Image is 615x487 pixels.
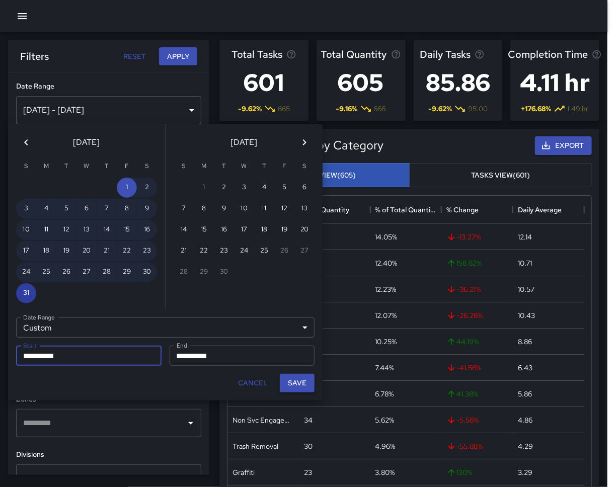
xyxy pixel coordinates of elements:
[137,241,157,261] button: 23
[76,241,97,261] button: 20
[16,199,36,219] button: 3
[16,220,36,240] button: 10
[174,199,194,219] button: 7
[117,241,137,261] button: 22
[234,178,254,198] button: 3
[137,262,157,282] button: 30
[36,199,56,219] button: 4
[234,374,272,392] button: Cancel
[231,135,258,149] span: [DATE]
[174,220,194,240] button: 14
[175,156,193,177] span: Sunday
[234,220,254,240] button: 17
[294,178,315,198] button: 6
[36,241,56,261] button: 18
[254,241,274,261] button: 25
[138,156,156,177] span: Saturday
[214,241,234,261] button: 23
[195,156,213,177] span: Monday
[194,199,214,219] button: 8
[97,241,117,261] button: 21
[16,132,36,152] button: Previous month
[16,283,36,303] button: 31
[274,178,294,198] button: 5
[194,241,214,261] button: 22
[254,199,274,219] button: 11
[214,178,234,198] button: 2
[76,220,97,240] button: 13
[294,199,315,219] button: 13
[275,156,293,177] span: Friday
[56,220,76,240] button: 12
[280,374,315,392] button: Save
[36,262,56,282] button: 25
[255,156,273,177] span: Thursday
[98,156,116,177] span: Thursday
[274,199,294,219] button: 12
[215,156,233,177] span: Tuesday
[137,178,157,198] button: 2
[194,220,214,240] button: 15
[137,220,157,240] button: 16
[57,156,75,177] span: Tuesday
[56,241,76,261] button: 19
[56,199,76,219] button: 5
[177,341,187,350] label: End
[76,262,97,282] button: 27
[117,220,137,240] button: 15
[234,199,254,219] button: 10
[294,132,315,152] button: Next month
[137,199,157,219] button: 9
[194,178,214,198] button: 1
[16,317,315,338] div: Custom
[214,220,234,240] button: 16
[254,178,274,198] button: 4
[97,262,117,282] button: 28
[117,178,137,198] button: 1
[118,156,136,177] span: Friday
[235,156,253,177] span: Wednesday
[294,220,315,240] button: 20
[174,241,194,261] button: 21
[274,220,294,240] button: 19
[37,156,55,177] span: Monday
[56,262,76,282] button: 26
[97,220,117,240] button: 14
[16,241,36,261] button: 17
[254,220,274,240] button: 18
[36,220,56,240] button: 11
[23,313,55,321] label: Date Range
[78,156,96,177] span: Wednesday
[17,156,35,177] span: Sunday
[117,199,137,219] button: 8
[16,262,36,282] button: 24
[23,341,37,350] label: Start
[97,199,117,219] button: 7
[214,199,234,219] button: 9
[234,241,254,261] button: 24
[117,262,137,282] button: 29
[76,199,97,219] button: 6
[73,135,100,149] span: [DATE]
[295,156,314,177] span: Saturday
